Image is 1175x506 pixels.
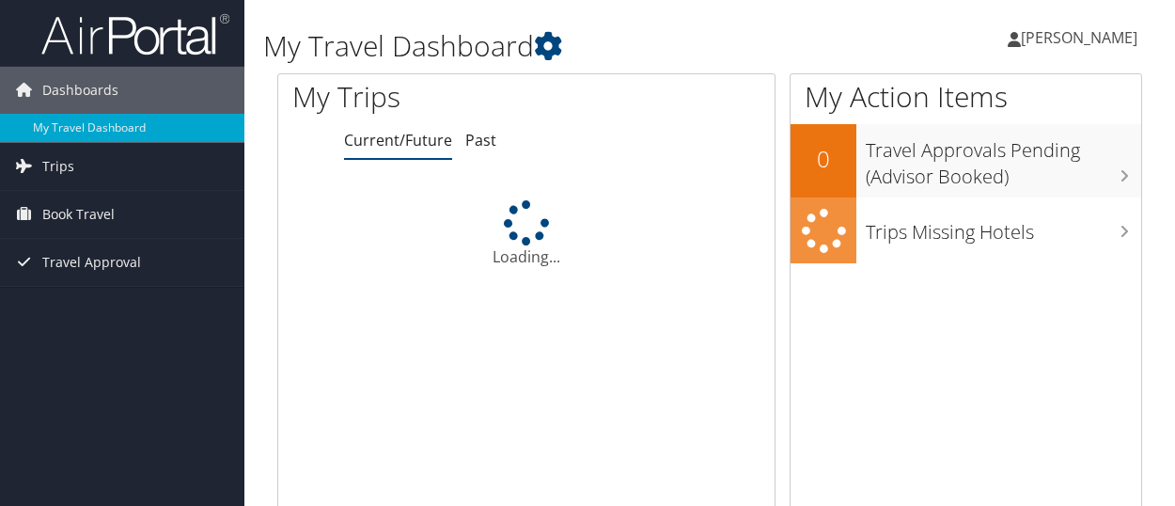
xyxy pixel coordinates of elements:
[42,239,141,286] span: Travel Approval
[866,210,1141,245] h3: Trips Missing Hotels
[344,130,452,150] a: Current/Future
[791,124,1141,197] a: 0Travel Approvals Pending (Advisor Booked)
[465,130,496,150] a: Past
[1008,9,1156,66] a: [PERSON_NAME]
[263,26,858,66] h1: My Travel Dashboard
[42,143,74,190] span: Trips
[791,143,856,175] h2: 0
[1021,27,1137,48] span: [PERSON_NAME]
[791,77,1141,117] h1: My Action Items
[41,12,229,56] img: airportal-logo.png
[791,198,1141,264] a: Trips Missing Hotels
[292,77,554,117] h1: My Trips
[42,191,115,238] span: Book Travel
[278,200,775,268] div: Loading...
[42,67,118,114] span: Dashboards
[866,128,1141,190] h3: Travel Approvals Pending (Advisor Booked)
